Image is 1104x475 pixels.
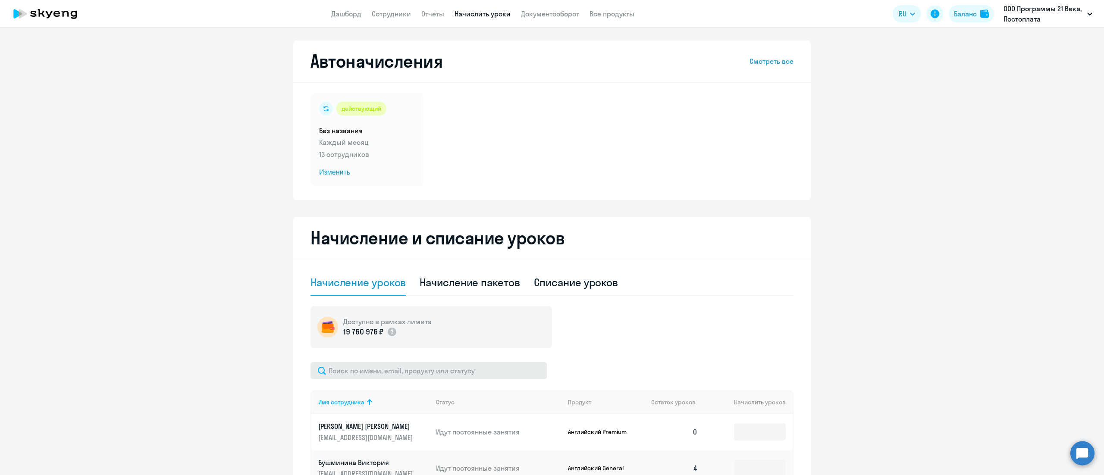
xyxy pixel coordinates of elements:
[750,56,793,66] a: Смотреть все
[318,422,415,431] p: [PERSON_NAME] [PERSON_NAME]
[421,9,444,18] a: Отчеты
[318,422,429,442] a: [PERSON_NAME] [PERSON_NAME][EMAIL_ADDRESS][DOMAIN_NAME]
[954,9,977,19] div: Баланс
[336,102,386,116] div: действующий
[319,167,415,178] span: Изменить
[893,5,921,22] button: RU
[1004,3,1084,24] p: ООО Программы 21 Века, Постоплата
[331,9,361,18] a: Дашборд
[568,398,645,406] div: Продукт
[318,398,364,406] div: Имя сотрудника
[644,414,705,450] td: 0
[436,398,561,406] div: Статус
[310,362,547,379] input: Поиск по имени, email, продукту или статусу
[343,326,383,337] p: 19 760 976 ₽
[319,149,415,159] p: 13 сотрудников
[436,398,455,406] div: Статус
[568,398,591,406] div: Продукт
[899,9,906,19] span: RU
[319,137,415,147] p: Каждый месяц
[436,427,561,437] p: Идут постоянные занятия
[318,398,429,406] div: Имя сотрудника
[568,464,633,472] p: Английский General
[999,3,1097,24] button: ООО Программы 21 Века, Постоплата
[980,9,989,18] img: balance
[318,458,415,467] p: Бушминина Виктория
[343,317,432,326] h5: Доступно в рамках лимита
[651,398,696,406] span: Остаток уроков
[455,9,511,18] a: Начислить уроки
[651,398,705,406] div: Остаток уроков
[568,428,633,436] p: Английский Premium
[420,275,520,289] div: Начисление пакетов
[318,433,415,442] p: [EMAIL_ADDRESS][DOMAIN_NAME]
[310,228,793,248] h2: Начисление и списание уроков
[310,51,442,72] h2: Автоначисления
[317,317,338,337] img: wallet-circle.png
[949,5,994,22] button: Балансbalance
[372,9,411,18] a: Сотрудники
[521,9,579,18] a: Документооборот
[310,275,406,289] div: Начисление уроков
[590,9,634,18] a: Все продукты
[534,275,618,289] div: Списание уроков
[436,463,561,473] p: Идут постоянные занятия
[705,391,793,414] th: Начислить уроков
[319,126,415,135] h5: Без названия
